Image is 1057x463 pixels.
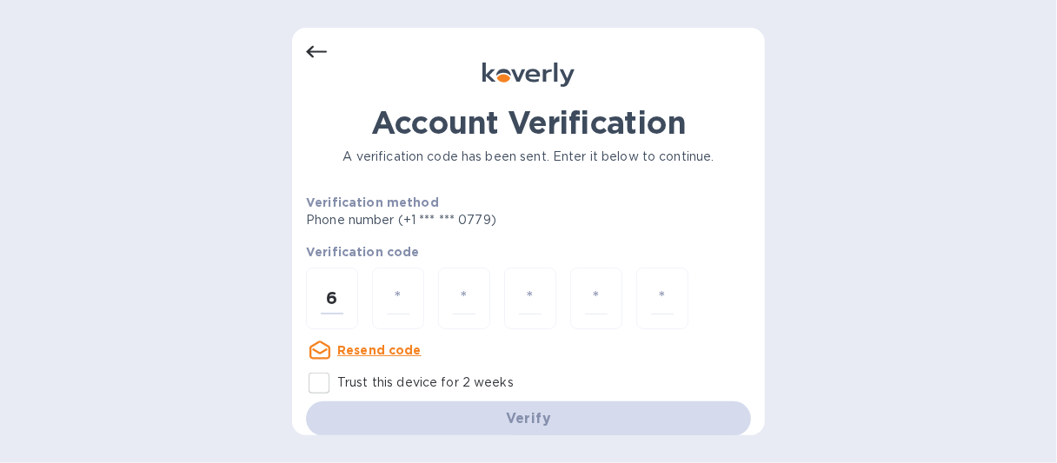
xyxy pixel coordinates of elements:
[337,374,514,392] p: Trust this device for 2 weeks
[306,243,751,261] p: Verification code
[306,104,751,141] h1: Account Verification
[306,195,439,209] b: Verification method
[306,211,629,229] p: Phone number (+1 *** *** 0779)
[306,148,751,166] p: A verification code has been sent. Enter it below to continue.
[337,343,422,357] u: Resend code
